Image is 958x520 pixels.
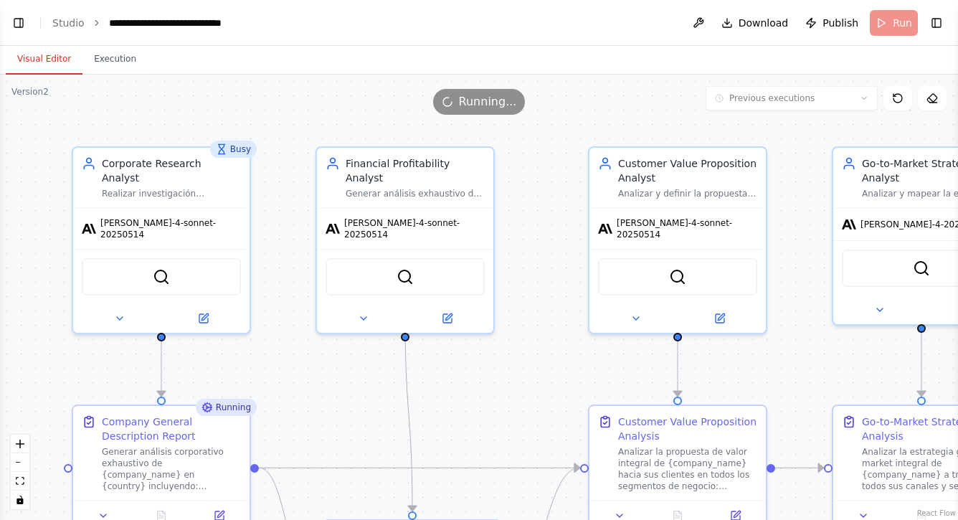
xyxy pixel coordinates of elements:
[102,188,241,199] div: Realizar investigación exhaustiva sobre {company_name} en {country} para generar una descripción ...
[102,446,241,492] div: Generar análisis corporativo exhaustivo de {company_name} en {country} incluyendo: **SECCIONES RE...
[459,93,517,110] span: Running...
[822,16,858,30] span: Publish
[407,310,488,327] button: Open in side panel
[52,17,85,29] a: Studio
[153,268,170,285] img: SerplyWebSearchTool
[9,13,29,33] button: Show left sidebar
[346,156,485,185] div: Financial Profitability Analyst
[397,268,414,285] img: SerplyWebSearchTool
[100,217,241,240] span: [PERSON_NAME]-4-sonnet-20250514
[259,460,580,475] g: Edge from ffc90dd8-ed0a-426b-9bb3-8c74fd93bc37 to 29c9da03-eec7-4b79-86f4-164fb64d6c72
[11,472,29,491] button: fit view
[11,435,29,453] button: zoom in
[196,399,257,416] div: Running
[617,217,757,240] span: [PERSON_NAME]-4-sonnet-20250514
[588,146,767,334] div: Customer Value Proposition AnalystAnalizar y definir la propuesta de valor integral de {company_n...
[6,44,82,75] button: Visual Editor
[716,10,795,36] button: Download
[926,13,947,33] button: Show right sidebar
[154,318,169,397] g: Edge from 5f917d34-0c97-4731-8a99-1c4e672097e1 to ffc90dd8-ed0a-426b-9bb3-8c74fd93bc37
[72,146,251,334] div: BusyCorporate Research AnalystRealizar investigación exhaustiva sobre {company_name} en {country}...
[11,435,29,509] div: React Flow controls
[618,188,757,199] div: Analizar y definir la propuesta de valor integral de {company_name} hacia sus clientes, identific...
[398,318,419,511] g: Edge from 01ebc5a6-2e59-477c-9428-97cb62674f80 to f521813e-d9c8-46ca-9427-268bf73e4efb
[316,146,495,334] div: Financial Profitability AnalystGenerar análisis exhaustivo de rentabilidad de {company_name} calc...
[800,10,864,36] button: Publish
[618,156,757,185] div: Customer Value Proposition Analyst
[669,268,686,285] img: SerplyWebSearchTool
[52,16,222,30] nav: breadcrumb
[913,260,930,277] img: SerplyWebSearchTool
[11,453,29,472] button: zoom out
[618,415,757,443] div: Customer Value Proposition Analysis
[706,86,878,110] button: Previous executions
[163,310,244,327] button: Open in side panel
[11,491,29,509] button: toggle interactivity
[917,509,956,517] a: React Flow attribution
[775,460,824,475] g: Edge from 29c9da03-eec7-4b79-86f4-164fb64d6c72 to 93b6ed25-7f07-469c-a67b-4f78c11c30a9
[729,93,815,104] span: Previous executions
[618,446,757,492] div: Analizar la propuesta de valor integral de {company_name} hacia sus clientes en todos los segment...
[11,86,49,98] div: Version 2
[344,217,485,240] span: [PERSON_NAME]-4-sonnet-20250514
[102,156,241,185] div: Corporate Research Analyst
[670,332,685,397] g: Edge from f412bc3a-b3df-42fa-8099-d6cfc98a84f5 to 29c9da03-eec7-4b79-86f4-164fb64d6c72
[739,16,789,30] span: Download
[679,310,760,327] button: Open in side panel
[914,332,929,397] g: Edge from ddc00706-fb18-41b5-b517-868a28f8b08b to 93b6ed25-7f07-469c-a67b-4f78c11c30a9
[346,188,485,199] div: Generar análisis exhaustivo de rentabilidad de {company_name} calculando [PERSON_NAME], ROIC, ROT...
[210,141,257,158] div: Busy
[82,44,148,75] button: Execution
[102,415,241,443] div: Company General Description Report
